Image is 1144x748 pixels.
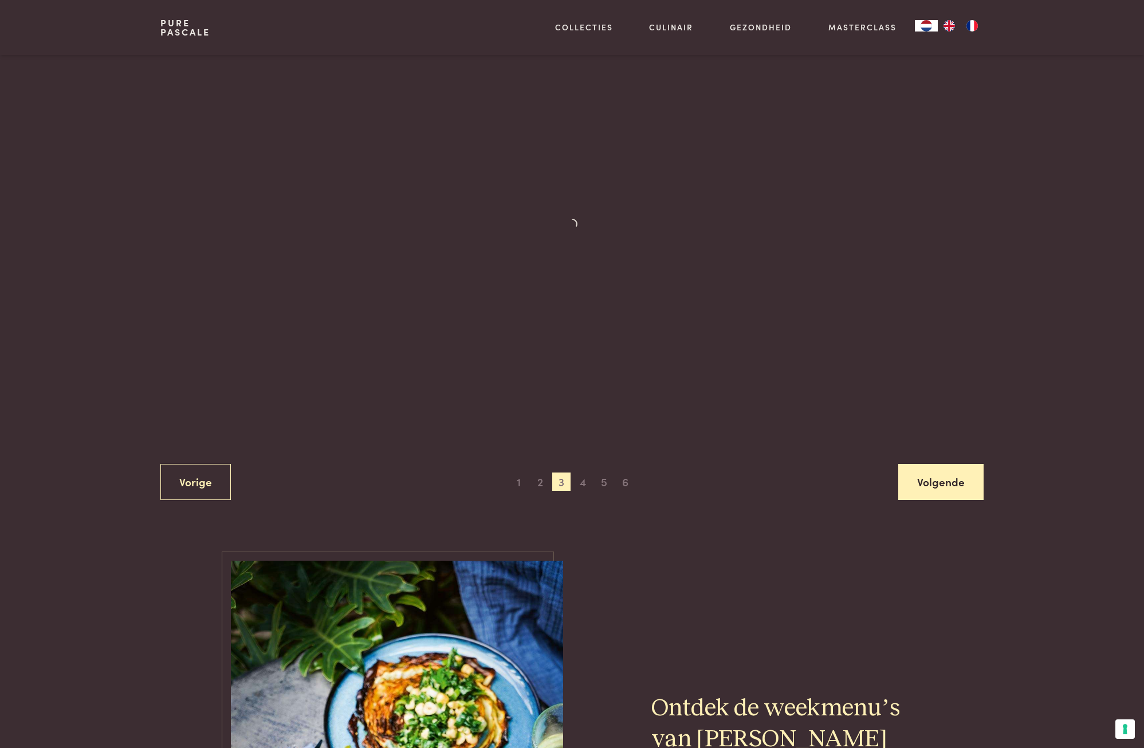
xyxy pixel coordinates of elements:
[160,464,231,500] a: Vorige
[915,20,984,32] aside: Language selected: Nederlands
[160,18,210,37] a: PurePascale
[555,21,613,33] a: Collecties
[1115,719,1135,739] button: Uw voorkeuren voor toestemming voor trackingtechnologieën
[938,20,961,32] a: EN
[510,473,528,491] span: 1
[828,21,897,33] a: Masterclass
[898,464,984,500] a: Volgende
[573,473,592,491] span: 4
[938,20,984,32] ul: Language list
[730,21,792,33] a: Gezondheid
[915,20,938,32] div: Language
[649,21,693,33] a: Culinair
[915,20,938,32] a: NL
[961,20,984,32] a: FR
[552,473,571,491] span: 3
[616,473,635,491] span: 6
[531,473,549,491] span: 2
[595,473,613,491] span: 5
